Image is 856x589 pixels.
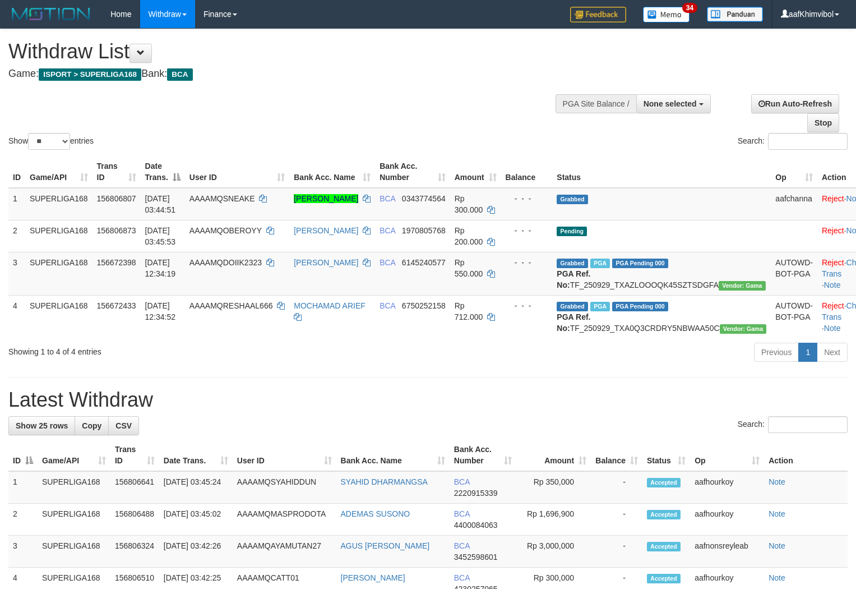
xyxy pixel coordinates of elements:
span: BCA [380,194,395,203]
td: aafhourkoy [690,471,764,504]
td: AUTOWD-BOT-PGA [771,252,817,295]
span: Copy 6750252158 to clipboard [402,301,446,310]
img: panduan.png [707,7,763,22]
td: - [591,536,642,568]
span: AAAAMQRESHAAL666 [189,301,273,310]
td: 1 [8,188,25,220]
th: Date Trans.: activate to sort column descending [141,156,185,188]
span: Rp 550.000 [455,258,483,278]
td: - [591,471,642,504]
th: Game/API: activate to sort column ascending [38,439,110,471]
div: PGA Site Balance / [556,94,636,113]
span: Copy 2220915339 to clipboard [454,489,498,498]
td: 3 [8,536,38,568]
span: Rp 300.000 [455,194,483,214]
label: Search: [738,416,848,433]
td: aafchanna [771,188,817,220]
a: Note [824,280,841,289]
select: Showentries [28,133,70,150]
td: 156806641 [110,471,159,504]
th: Balance: activate to sort column ascending [591,439,642,471]
span: 34 [682,3,697,13]
span: BCA [454,477,470,486]
a: [PERSON_NAME] [294,258,358,267]
span: Accepted [647,510,681,519]
a: Reject [822,226,844,235]
th: Status [552,156,771,188]
td: 2 [8,220,25,252]
a: SYAHID DHARMANGSA [341,477,428,486]
a: Show 25 rows [8,416,75,435]
th: Trans ID: activate to sort column ascending [110,439,159,471]
th: Bank Acc. Name: activate to sort column ascending [336,439,450,471]
img: Feedback.jpg [570,7,626,22]
div: - - - [506,257,548,268]
th: Balance [501,156,553,188]
span: Grabbed [557,259,588,268]
h4: Game: Bank: [8,68,559,80]
a: 1 [798,343,817,362]
a: MOCHAMAD ARIEF [294,301,365,310]
th: Trans ID: activate to sort column ascending [92,156,141,188]
span: BCA [380,258,395,267]
td: SUPERLIGA168 [38,471,110,504]
td: [DATE] 03:45:02 [159,504,233,536]
input: Search: [768,133,848,150]
span: PGA Pending [612,302,668,311]
span: [DATE] 12:34:52 [145,301,176,321]
td: TF_250929_TXA0Q3CRDRY5NBWAA50C [552,295,771,338]
a: Reject [822,301,844,310]
th: User ID: activate to sort column ascending [233,439,336,471]
td: SUPERLIGA168 [25,188,92,220]
span: Vendor URL: https://trx31.1velocity.biz [720,324,767,334]
span: Vendor URL: https://trx31.1velocity.biz [719,281,766,291]
a: Copy [75,416,109,435]
a: [PERSON_NAME] [294,226,358,235]
span: Show 25 rows [16,421,68,430]
td: 156806324 [110,536,159,568]
span: [DATE] 03:44:51 [145,194,176,214]
span: Grabbed [557,302,588,311]
th: User ID: activate to sort column ascending [185,156,289,188]
td: 4 [8,295,25,338]
span: Rp 712.000 [455,301,483,321]
b: PGA Ref. No: [557,312,590,333]
span: AAAAMQDOIIK2323 [189,258,262,267]
span: 156672433 [97,301,136,310]
td: Rp 3,000,000 [516,536,591,568]
span: 156806807 [97,194,136,203]
td: TF_250929_TXAZLOOOQK45SZTSDGFA [552,252,771,295]
span: Marked by aafsoycanthlai [590,302,610,311]
th: Bank Acc. Number: activate to sort column ascending [450,439,516,471]
span: BCA [380,226,395,235]
span: Marked by aafsoycanthlai [590,259,610,268]
td: SUPERLIGA168 [25,220,92,252]
h1: Latest Withdraw [8,389,848,411]
a: ADEMAS SUSONO [341,509,410,518]
span: Copy 6145240577 to clipboard [402,258,446,267]
a: Run Auto-Refresh [751,94,839,113]
th: Date Trans.: activate to sort column ascending [159,439,233,471]
th: Amount: activate to sort column ascending [450,156,501,188]
h1: Withdraw List [8,40,559,63]
span: 156806873 [97,226,136,235]
td: 2 [8,504,38,536]
th: ID: activate to sort column descending [8,439,38,471]
th: Game/API: activate to sort column ascending [25,156,92,188]
label: Show entries [8,133,94,150]
div: - - - [506,300,548,311]
td: 156806488 [110,504,159,536]
th: Op: activate to sort column ascending [771,156,817,188]
div: - - - [506,193,548,204]
td: Rp 350,000 [516,471,591,504]
a: Reject [822,194,844,203]
td: SUPERLIGA168 [38,504,110,536]
th: ID [8,156,25,188]
a: Previous [754,343,799,362]
td: SUPERLIGA168 [25,252,92,295]
a: Reject [822,258,844,267]
td: [DATE] 03:45:24 [159,471,233,504]
a: Note [769,477,785,486]
img: MOTION_logo.png [8,6,94,22]
th: Action [764,439,848,471]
